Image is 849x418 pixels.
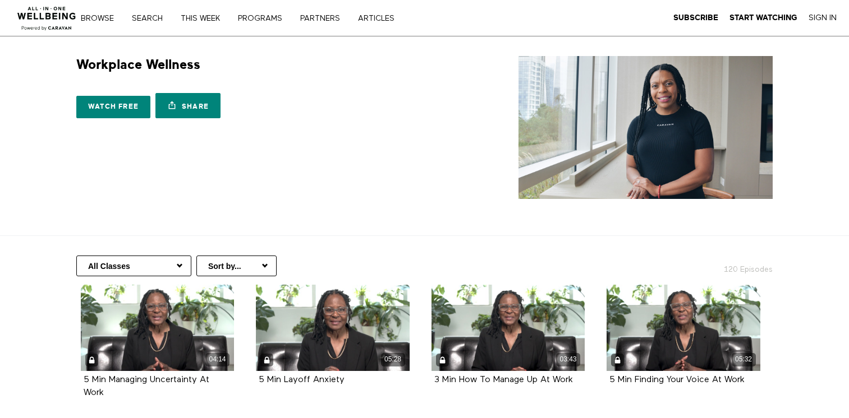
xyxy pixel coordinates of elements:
[256,285,410,371] a: 5 Min Layoff Anxiety 05:28
[729,13,797,23] a: Start Watching
[673,13,718,22] strong: Subscribe
[729,13,797,22] strong: Start Watching
[518,56,773,199] img: Workplace Wellness
[259,375,345,384] a: 5 Min Layoff Anxiety
[434,375,573,384] strong: 3 Min How To Manage Up At Work
[128,15,175,22] a: Search
[609,375,745,384] strong: 5 Min Finding Your Voice At Work
[296,15,352,22] a: PARTNERS
[259,375,345,384] strong: 5 Min Layoff Anxiety
[607,285,760,371] a: 5 Min Finding Your Voice At Work 05:32
[205,353,230,366] div: 04:14
[177,15,232,22] a: THIS WEEK
[77,15,126,22] a: Browse
[556,353,580,366] div: 03:43
[84,375,209,397] a: 5 Min Managing Uncertainty At Work
[732,353,756,366] div: 05:32
[155,93,221,118] a: Share
[76,56,200,73] h1: Workplace Wellness
[673,13,718,23] a: Subscribe
[432,285,585,371] a: 3 Min How To Manage Up At Work 03:43
[609,375,745,384] a: 5 Min Finding Your Voice At Work
[81,285,235,371] a: 5 Min Managing Uncertainty At Work 04:14
[84,375,209,397] strong: 5 Min Managing Uncertainty At Work
[234,15,294,22] a: PROGRAMS
[653,256,779,275] h2: 120 Episodes
[434,375,573,384] a: 3 Min How To Manage Up At Work
[89,12,417,24] nav: Primary
[381,353,405,366] div: 05:28
[76,96,150,118] a: Watch free
[354,15,406,22] a: ARTICLES
[809,13,837,23] a: Sign In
